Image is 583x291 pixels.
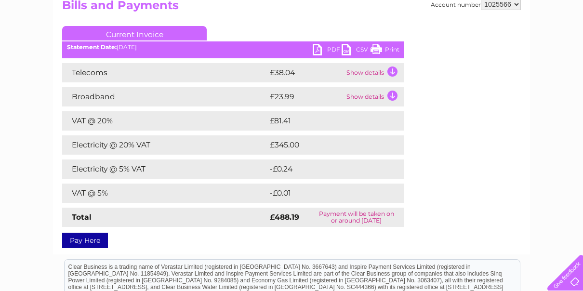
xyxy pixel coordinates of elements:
[401,5,468,17] a: 0333 014 3131
[267,184,383,203] td: -£0.01
[313,44,342,58] a: PDF
[62,135,267,155] td: Electricity @ 20% VAT
[62,184,267,203] td: VAT @ 5%
[72,212,92,222] strong: Total
[342,44,371,58] a: CSV
[519,41,543,48] a: Contact
[267,111,383,131] td: £81.41
[62,26,207,40] a: Current Invoice
[267,63,344,82] td: £38.04
[62,159,267,179] td: Electricity @ 5% VAT
[499,41,513,48] a: Blog
[62,44,404,51] div: [DATE]
[62,63,267,82] td: Telecoms
[267,135,387,155] td: £345.00
[308,208,404,227] td: Payment will be taken on or around [DATE]
[62,87,267,106] td: Broadband
[62,111,267,131] td: VAT @ 20%
[20,25,69,54] img: logo.png
[267,87,344,106] td: £23.99
[344,63,404,82] td: Show details
[267,159,384,179] td: -£0.24
[270,212,299,222] strong: £488.19
[464,41,493,48] a: Telecoms
[371,44,399,58] a: Print
[437,41,459,48] a: Energy
[413,41,432,48] a: Water
[65,5,520,47] div: Clear Business is a trading name of Verastar Limited (registered in [GEOGRAPHIC_DATA] No. 3667643...
[67,43,117,51] b: Statement Date:
[62,233,108,248] a: Pay Here
[344,87,404,106] td: Show details
[551,41,574,48] a: Log out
